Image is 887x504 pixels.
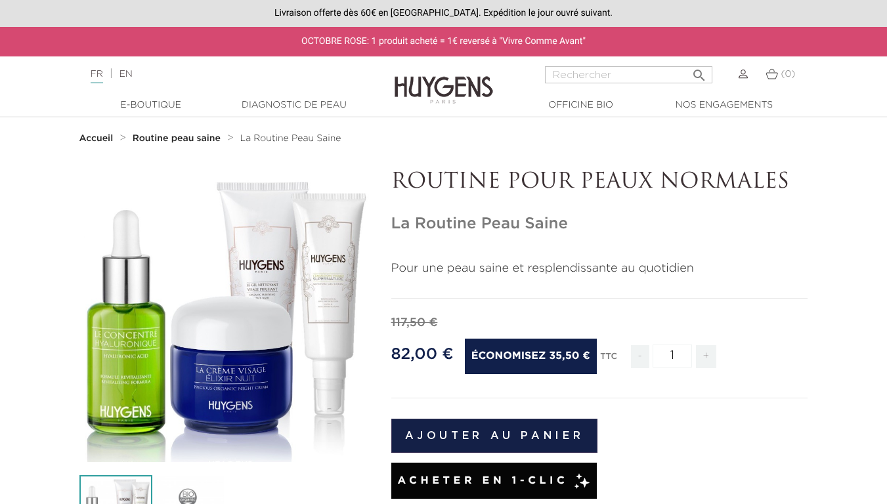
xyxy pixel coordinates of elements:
span: - [631,345,649,368]
span: La Routine Peau Saine [240,134,341,143]
strong: Accueil [79,134,114,143]
a: FR [91,70,103,83]
span: + [696,345,717,368]
span: 117,50 € [391,317,438,329]
button: Ajouter au panier [391,419,598,453]
a: EN [119,70,132,79]
i:  [691,64,707,79]
a: Routine peau saine [133,133,224,144]
input: Rechercher [545,66,712,83]
a: Nos engagements [659,98,790,112]
h1: La Routine Peau Saine [391,215,808,234]
span: (0) [781,70,795,79]
input: Quantité [653,345,692,367]
a: E-Boutique [85,98,217,112]
strong: Routine peau saine [133,134,221,143]
a: Accueil [79,133,116,144]
p: Pour une peau saine et resplendissante au quotidien [391,260,808,278]
div: | [84,66,360,82]
span: 82,00 € [391,346,454,362]
button:  [687,62,711,80]
a: Officine Bio [515,98,647,112]
p: ROUTINE POUR PEAUX NORMALES [391,170,808,195]
img: Huygens [395,55,493,106]
a: Diagnostic de peau [228,98,360,112]
a: La Routine Peau Saine [240,133,341,144]
div: TTC [600,343,617,378]
span: Économisez 35,50 € [465,339,597,374]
